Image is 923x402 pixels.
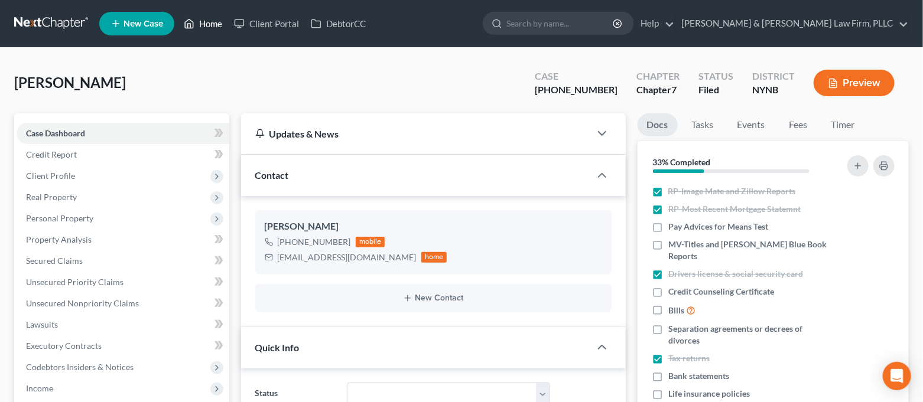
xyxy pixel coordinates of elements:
div: Status [698,70,733,83]
div: [PERSON_NAME] [265,220,602,234]
span: Separation agreements or decrees of divorces [668,323,831,347]
span: Property Analysis [26,234,92,244]
div: mobile [356,237,385,247]
a: Help [635,13,674,34]
span: Pay Advices for Means Test [668,221,768,233]
input: Search by name... [506,12,615,34]
span: Quick Info [255,342,300,353]
span: Drivers license & social security card [668,268,803,280]
span: Unsecured Nonpriority Claims [26,298,139,308]
span: Bank statements [668,370,729,382]
div: [PHONE_NUMBER] [278,236,351,248]
a: Docs [638,113,678,136]
span: Executory Contracts [26,341,102,351]
span: 7 [671,84,677,95]
span: Income [26,383,53,393]
div: [PHONE_NUMBER] [535,83,617,97]
a: Secured Claims [17,250,229,272]
a: Property Analysis [17,229,229,250]
a: Tasks [682,113,723,136]
a: Fees [779,113,817,136]
button: Preview [814,70,895,96]
div: Case [535,70,617,83]
a: Unsecured Priority Claims [17,272,229,293]
button: New Contact [265,293,602,303]
span: Client Profile [26,171,75,181]
div: Chapter [636,83,680,97]
a: Home [178,13,228,34]
a: Client Portal [228,13,305,34]
span: Real Property [26,192,77,202]
span: Life insurance policies [668,388,750,400]
a: Case Dashboard [17,123,229,144]
span: New Case [123,19,163,28]
div: Filed [698,83,733,97]
a: Lawsuits [17,314,229,335]
a: DebtorCC [305,13,372,34]
span: Secured Claims [26,256,83,266]
strong: 33% Completed [653,157,711,167]
div: Chapter [636,70,680,83]
span: MV-Titles and [PERSON_NAME] Blue Book Reports [668,238,831,262]
span: Lawsuits [26,319,58,329]
span: RP-Most Recent Mortgage Statemnt [668,203,801,215]
div: Updates & News [255,128,576,140]
a: Credit Report [17,144,229,165]
span: Contact [255,169,289,181]
span: Case Dashboard [26,128,85,138]
div: Open Intercom Messenger [883,362,911,390]
a: Timer [822,113,864,136]
span: Credit Report [26,149,77,159]
div: [EMAIL_ADDRESS][DOMAIN_NAME] [278,251,417,263]
a: Executory Contracts [17,335,229,357]
span: Codebtors Insiders & Notices [26,362,134,372]
div: NYNB [752,83,795,97]
span: Tax returns [668,352,710,364]
span: Unsecured Priority Claims [26,277,123,287]
span: Bills [668,305,684,316]
a: [PERSON_NAME] & [PERSON_NAME] Law Firm, PLLC [675,13,908,34]
span: Personal Property [26,213,93,223]
span: RP-Image Mate and Zillow Reports [668,185,796,197]
span: Credit Counseling Certificate [668,286,774,298]
div: District [752,70,795,83]
span: [PERSON_NAME] [14,74,126,91]
a: Unsecured Nonpriority Claims [17,293,229,314]
a: Events [728,113,775,136]
div: home [421,252,447,263]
